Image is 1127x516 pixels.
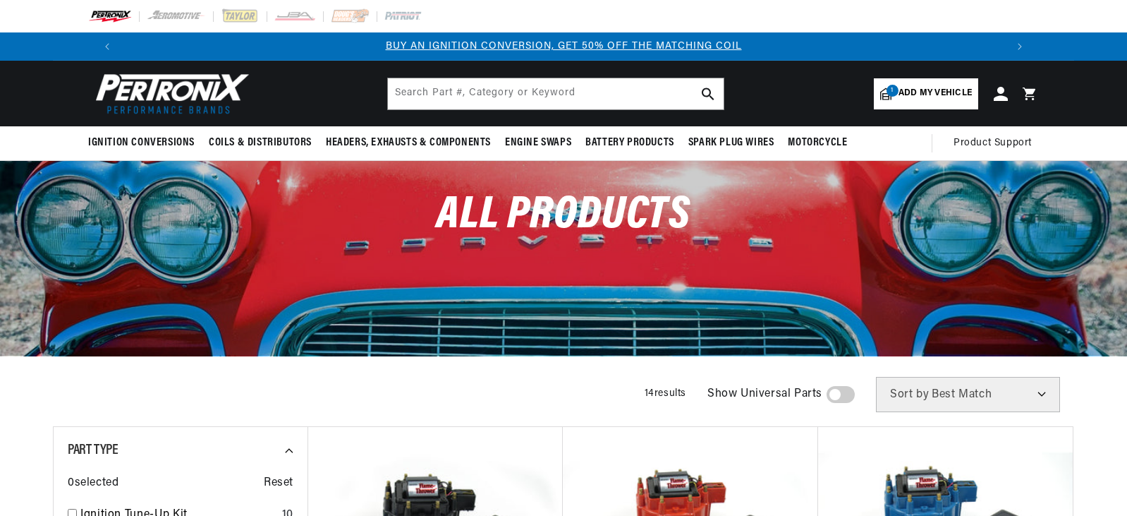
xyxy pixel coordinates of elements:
[386,41,742,52] a: BUY AN IGNITION CONVERSION, GET 50% OFF THE MATCHING COIL
[121,39,1006,54] div: Announcement
[88,136,195,150] span: Ignition Conversions
[68,474,118,493] span: 0 selected
[498,126,578,160] summary: Engine Swaps
[781,126,854,160] summary: Motorcycle
[437,193,690,239] span: All Products
[209,136,312,150] span: Coils & Distributors
[1006,32,1034,61] button: Translation missing: en.sections.announcements.next_announcement
[53,32,1074,61] slideshow-component: Translation missing: en.sections.announcements.announcement_bar
[93,32,121,61] button: Translation missing: en.sections.announcements.previous_announcement
[264,474,293,493] span: Reset
[505,136,571,150] span: Engine Swaps
[898,87,972,100] span: Add my vehicle
[890,389,929,400] span: Sort by
[688,136,774,150] span: Spark Plug Wires
[887,85,898,97] span: 1
[707,385,822,404] span: Show Universal Parts
[645,388,686,399] span: 14 results
[954,126,1039,160] summary: Product Support
[693,78,724,109] button: search button
[876,377,1060,412] select: Sort by
[874,78,978,109] a: 1Add my vehicle
[68,443,118,457] span: Part Type
[121,39,1006,54] div: 1 of 3
[326,136,491,150] span: Headers, Exhausts & Components
[202,126,319,160] summary: Coils & Distributors
[788,136,847,150] span: Motorcycle
[88,126,202,160] summary: Ignition Conversions
[954,136,1032,151] span: Product Support
[578,126,681,160] summary: Battery Products
[585,136,674,150] span: Battery Products
[388,78,724,109] input: Search Part #, Category or Keyword
[319,126,498,160] summary: Headers, Exhausts & Components
[681,126,781,160] summary: Spark Plug Wires
[88,69,250,118] img: Pertronix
